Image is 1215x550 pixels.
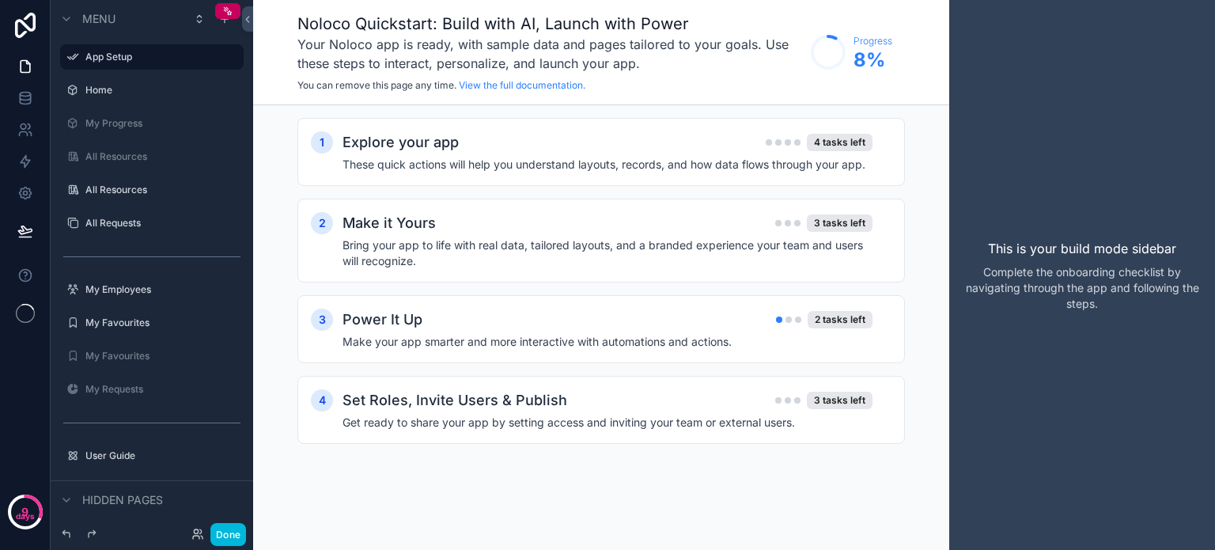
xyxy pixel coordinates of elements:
div: scrollable content [253,105,949,487]
span: 8 % [854,47,892,73]
label: My Favourites [85,350,234,362]
h4: These quick actions will help you understand layouts, records, and how data flows through your app. [343,157,872,173]
label: All Resources [85,184,234,196]
div: 4 tasks left [807,134,872,151]
h4: Get ready to share your app by setting access and inviting your team or external users. [343,415,872,431]
div: 4 [311,389,333,412]
p: This is your build mode sidebar [988,239,1176,258]
div: 2 [311,212,333,234]
span: Menu [82,11,115,27]
label: My Favourites [85,317,234,329]
a: View the full documentation. [459,79,585,91]
h4: Bring your app to life with real data, tailored layouts, and a branded experience your team and u... [343,237,872,269]
span: Hidden pages [82,492,163,508]
label: My Progress [85,117,234,130]
button: Done [210,523,246,546]
h2: Make it Yours [343,212,436,234]
h3: Your Noloco app is ready, with sample data and pages tailored to your goals. Use these steps to i... [297,35,803,73]
span: Progress [854,35,892,47]
div: 2 tasks left [808,311,872,328]
label: App Setup [85,51,234,63]
label: All Resources [85,150,234,163]
div: 3 tasks left [807,214,872,232]
div: 1 [311,131,333,154]
h1: Noloco Quickstart: Build with AI, Launch with Power [297,13,803,35]
p: 9 [21,504,28,520]
p: Complete the onboarding checklist by navigating through the app and following the steps. [962,264,1202,312]
label: My Employees [85,283,234,296]
div: 3 tasks left [807,392,872,409]
label: My Requests [85,383,234,396]
h2: Power It Up [343,309,422,331]
h2: Set Roles, Invite Users & Publish [343,389,567,412]
h2: Explore your app [343,131,459,154]
label: All Requests [85,217,234,229]
div: 3 [311,309,333,331]
label: Home [85,84,234,97]
span: You can remove this page any time. [297,79,456,91]
h4: Make your app smarter and more interactive with automations and actions. [343,334,872,350]
label: User Guide [85,449,234,462]
p: days [16,510,35,523]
